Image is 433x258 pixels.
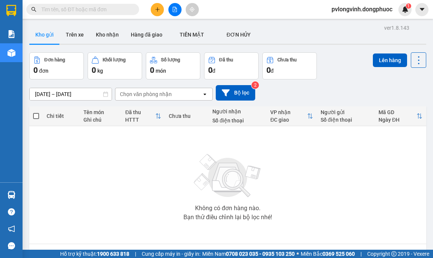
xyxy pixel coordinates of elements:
[406,3,411,9] sup: 1
[219,57,233,63] div: Đã thu
[301,250,355,258] span: Miền Bắc
[262,52,317,79] button: Chưa thu0đ
[419,6,425,13] span: caret-down
[121,106,165,126] th: Toggle SortBy
[151,3,164,16] button: plus
[407,3,410,9] span: 1
[125,117,155,123] div: HTTT
[29,26,60,44] button: Kho gửi
[8,208,15,215] span: question-circle
[60,250,129,258] span: Hỗ trợ kỹ thuật:
[321,109,371,115] div: Người gửi
[375,106,426,126] th: Toggle SortBy
[186,3,199,16] button: aim
[90,26,125,44] button: Kho nhận
[378,109,416,115] div: Mã GD
[8,191,15,199] img: warehouse-icon
[251,81,259,89] sup: 2
[125,26,168,44] button: Hàng đã giao
[216,85,255,101] button: Bộ lọc
[183,214,272,220] div: Bạn thử điều chỉnh lại bộ lọc nhé!
[326,5,398,14] span: pvlongvinh.dongphuoc
[39,68,48,74] span: đơn
[8,30,15,38] img: solution-icon
[125,109,155,115] div: Đã thu
[277,57,297,63] div: Chưa thu
[156,68,166,74] span: món
[378,117,416,123] div: Ngày ĐH
[266,106,317,126] th: Toggle SortBy
[44,57,65,63] div: Đơn hàng
[190,150,265,202] img: svg+xml;base64,PHN2ZyBjbGFzcz0ibGlzdC1wbHVnX19zdmciIHhtbG5zPSJodHRwOi8vd3d3LnczLm9yZy8yMDAwL3N2Zy...
[172,7,177,12] span: file-add
[8,49,15,57] img: warehouse-icon
[97,68,103,74] span: kg
[212,68,215,74] span: đ
[271,68,274,74] span: đ
[29,52,84,79] button: Đơn hàng0đơn
[373,53,407,67] button: Lên hàng
[103,57,126,63] div: Khối lượng
[83,109,118,115] div: Tên món
[391,251,397,256] span: copyright
[202,250,295,258] span: Miền Nam
[31,7,36,12] span: search
[92,66,96,75] span: 0
[226,251,295,257] strong: 0708 023 035 - 0935 103 250
[155,7,160,12] span: plus
[208,66,212,75] span: 0
[161,57,180,63] div: Số lượng
[150,66,154,75] span: 0
[168,3,182,16] button: file-add
[360,250,362,258] span: |
[30,88,112,100] input: Select a date range.
[402,6,409,13] img: icon-new-feature
[88,52,142,79] button: Khối lượng0kg
[270,117,307,123] div: ĐC giao
[120,90,172,98] div: Chọn văn phòng nhận
[97,251,129,257] strong: 1900 633 818
[47,113,76,119] div: Chi tiết
[33,66,38,75] span: 0
[41,5,130,14] input: Tìm tên, số ĐT hoặc mã đơn
[297,252,299,255] span: ⚪️
[60,26,90,44] button: Trên xe
[6,5,16,16] img: logo-vxr
[135,250,136,258] span: |
[146,52,200,79] button: Số lượng0món
[322,251,355,257] strong: 0369 525 060
[8,225,15,232] span: notification
[321,117,371,123] div: Số điện thoại
[227,32,251,38] span: ĐƠN HỦY
[169,113,205,119] div: Chưa thu
[180,32,204,38] span: TIỀN MẶT
[8,242,15,249] span: message
[415,3,428,16] button: caret-down
[189,7,195,12] span: aim
[212,108,263,114] div: Người nhận
[202,91,208,97] svg: open
[83,117,118,123] div: Ghi chú
[384,24,409,32] div: ver 1.8.143
[142,250,200,258] span: Cung cấp máy in - giấy in:
[270,109,307,115] div: VP nhận
[204,52,259,79] button: Đã thu0đ
[195,205,260,211] div: Không có đơn hàng nào.
[212,118,263,124] div: Số điện thoại
[266,66,271,75] span: 0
